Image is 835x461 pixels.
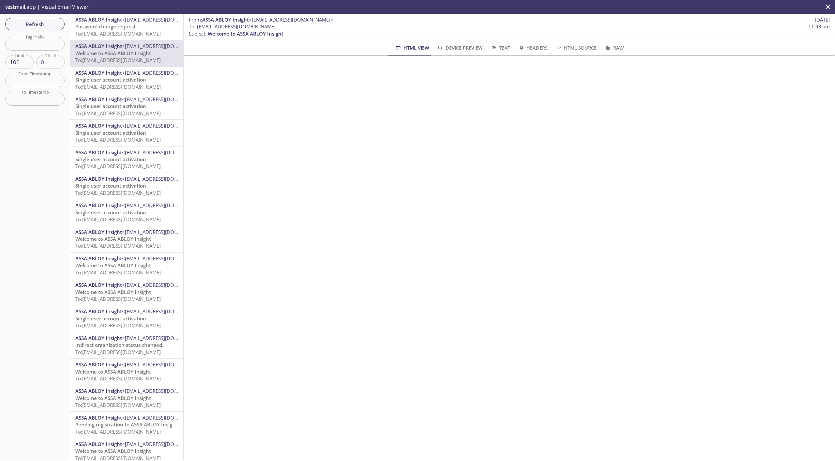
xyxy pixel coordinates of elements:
[122,96,206,102] span: <[EMAIL_ADDRESS][DOMAIN_NAME]>
[75,315,146,322] span: Single user account activation
[122,229,206,235] span: <[EMAIL_ADDRESS][DOMAIN_NAME]>
[70,120,183,146] div: ASSA ABLOY Insight<[EMAIL_ADDRESS][DOMAIN_NAME]>Single user account activationTo:[EMAIL_ADDRESS][...
[189,23,276,30] span: : [EMAIL_ADDRESS][DOMAIN_NAME]
[75,149,122,156] span: ASSA ABLOY Insight
[189,30,205,37] span: Subject
[70,226,183,252] div: ASSA ABLOY Insight<[EMAIL_ADDRESS][DOMAIN_NAME]>Welcome to ASSA ABLOY InsightTo:[EMAIL_ADDRESS][D...
[75,190,161,196] span: To: [EMAIL_ADDRESS][DOMAIN_NAME]
[75,182,146,189] span: Single user account activation
[491,44,510,52] span: Text
[189,16,201,23] span: From
[75,282,122,288] span: ASSA ABLOY Insight
[75,308,122,315] span: ASSA ABLOY Insight
[70,14,183,40] div: ASSA ABLOY Insight<[EMAIL_ADDRESS][DOMAIN_NAME]>Password change requestTo:[EMAIL_ADDRESS][DOMAIN_...
[70,93,183,119] div: ASSA ABLOY Insight<[EMAIL_ADDRESS][DOMAIN_NAME]>Single user account activationTo:[EMAIL_ADDRESS][...
[122,308,206,315] span: <[EMAIL_ADDRESS][DOMAIN_NAME]>
[75,130,146,136] span: Single user account activation
[70,412,183,438] div: ASSA ABLOY Insight<[EMAIL_ADDRESS][DOMAIN_NAME]>Pending registration to ASSA ABLOY Insight remind...
[249,16,333,23] span: <[EMAIL_ADDRESS][DOMAIN_NAME]>
[122,335,206,341] span: <[EMAIL_ADDRESS][DOMAIN_NAME]>
[122,149,206,156] span: <[EMAIL_ADDRESS][DOMAIN_NAME]>
[75,441,122,447] span: ASSA ABLOY Insight
[75,69,122,76] span: ASSA ABLOY Insight
[75,402,161,408] span: To: [EMAIL_ADDRESS][DOMAIN_NAME]
[202,16,249,23] span: ASSA ABLOY Insight
[75,136,161,143] span: To: [EMAIL_ADDRESS][DOMAIN_NAME]
[604,44,624,52] span: Raw
[75,30,161,37] span: To: [EMAIL_ADDRESS][DOMAIN_NAME]
[122,441,206,447] span: <[EMAIL_ADDRESS][DOMAIN_NAME]>
[189,16,333,23] span: :
[75,50,151,56] span: Welcome to ASSA ABLOY Insight
[5,3,25,10] span: testmail
[70,332,183,358] div: ASSA ABLOY Insight<[EMAIL_ADDRESS][DOMAIN_NAME]>Indirect organization status changed.To:[EMAIL_AD...
[75,428,161,435] span: To: [EMAIL_ADDRESS][DOMAIN_NAME]
[70,40,183,66] div: ASSA ABLOY Insight<[EMAIL_ADDRESS][DOMAIN_NAME]>Welcome to ASSA ABLOY InsightTo:[EMAIL_ADDRESS][D...
[75,255,122,262] span: ASSA ABLOY Insight
[122,202,206,208] span: <[EMAIL_ADDRESS][DOMAIN_NAME]>
[75,96,122,102] span: ASSA ABLOY Insight
[75,242,161,249] span: To: [EMAIL_ADDRESS][DOMAIN_NAME]
[75,57,161,63] span: To: [EMAIL_ADDRESS][DOMAIN_NAME]
[75,262,151,269] span: Welcome to ASSA ABLOY Insight
[75,122,122,129] span: ASSA ABLOY Insight
[122,43,206,49] span: <[EMAIL_ADDRESS][DOMAIN_NAME]>
[75,395,151,401] span: Welcome to ASSA ABLOY Insight
[208,30,283,37] span: Welcome to ASSA ABLOY Insight
[437,44,483,52] span: Device Preview
[815,16,830,23] span: [DATE]
[75,209,146,216] span: Single user account activation
[70,67,183,93] div: ASSA ABLOY Insight<[EMAIL_ADDRESS][DOMAIN_NAME]>Single user account activationTo:[EMAIL_ADDRESS][...
[75,202,122,208] span: ASSA ABLOY Insight
[75,84,161,90] span: To: [EMAIL_ADDRESS][DOMAIN_NAME]
[75,23,136,30] span: Password change request
[75,76,146,83] span: Single user account activation
[75,229,122,235] span: ASSA ABLOY Insight
[75,414,122,421] span: ASSA ABLOY Insight
[75,236,151,242] span: Welcome to ASSA ABLOY Insight
[122,361,206,368] span: <[EMAIL_ADDRESS][DOMAIN_NAME]>
[395,44,429,52] span: HTML View
[122,388,206,394] span: <[EMAIL_ADDRESS][DOMAIN_NAME]>
[70,199,183,225] div: ASSA ABLOY Insight<[EMAIL_ADDRESS][DOMAIN_NAME]>Single user account activationTo:[EMAIL_ADDRESS][...
[75,176,122,182] span: ASSA ABLOY Insight
[70,359,183,385] div: ASSA ABLOY Insight<[EMAIL_ADDRESS][DOMAIN_NAME]>Welcome to ASSA ABLOY InsightTo:[EMAIL_ADDRESS][D...
[75,103,146,109] span: Single user account activation
[70,279,183,305] div: ASSA ABLOY Insight<[EMAIL_ADDRESS][DOMAIN_NAME]>Welcome to ASSA ABLOY InsightTo:[EMAIL_ADDRESS][D...
[75,43,122,49] span: ASSA ABLOY Insight
[75,322,161,329] span: To: [EMAIL_ADDRESS][DOMAIN_NAME]
[122,69,206,76] span: <[EMAIL_ADDRESS][DOMAIN_NAME]>
[122,176,206,182] span: <[EMAIL_ADDRESS][DOMAIN_NAME]>
[122,282,206,288] span: <[EMAIL_ADDRESS][DOMAIN_NAME]>
[70,305,183,331] div: ASSA ABLOY Insight<[EMAIL_ADDRESS][DOMAIN_NAME]>Single user account activationTo:[EMAIL_ADDRESS][...
[10,20,59,28] span: Refresh
[75,421,202,428] span: Pending registration to ASSA ABLOY Insight reminder!
[75,335,122,341] span: ASSA ABLOY Insight
[70,146,183,173] div: ASSA ABLOY Insight<[EMAIL_ADDRESS][DOMAIN_NAME]>Single user account activationTo:[EMAIL_ADDRESS][...
[122,255,206,262] span: <[EMAIL_ADDRESS][DOMAIN_NAME]>
[75,375,161,382] span: To: [EMAIL_ADDRESS][DOMAIN_NAME]
[122,16,206,23] span: <[EMAIL_ADDRESS][DOMAIN_NAME]>
[70,385,183,411] div: ASSA ABLOY Insight<[EMAIL_ADDRESS][DOMAIN_NAME]>Welcome to ASSA ABLOY InsightTo:[EMAIL_ADDRESS][D...
[555,44,597,52] span: HTML Source
[75,368,151,375] span: Welcome to ASSA ABLOY Insight
[75,349,161,355] span: To: [EMAIL_ADDRESS][DOMAIN_NAME]
[70,173,183,199] div: ASSA ABLOY Insight<[EMAIL_ADDRESS][DOMAIN_NAME]>Single user account activationTo:[EMAIL_ADDRESS][...
[189,23,194,30] span: To
[75,361,122,368] span: ASSA ABLOY Insight
[122,122,206,129] span: <[EMAIL_ADDRESS][DOMAIN_NAME]>
[122,414,206,421] span: <[EMAIL_ADDRESS][DOMAIN_NAME]>
[75,448,151,454] span: Welcome to ASSA ABLOY Insight
[75,342,163,348] span: Indirect organization status changed.
[75,289,151,295] span: Welcome to ASSA ABLOY Insight
[75,269,161,276] span: To: [EMAIL_ADDRESS][DOMAIN_NAME]
[75,16,122,23] span: ASSA ABLOY Insight
[75,388,122,394] span: ASSA ABLOY Insight
[75,156,146,162] span: Single user account activation
[75,296,161,302] span: To: [EMAIL_ADDRESS][DOMAIN_NAME]
[189,23,830,37] p: :
[75,110,161,116] span: To: [EMAIL_ADDRESS][DOMAIN_NAME]
[75,163,161,169] span: To: [EMAIL_ADDRESS][DOMAIN_NAME]
[808,23,830,30] span: 11:43 am
[70,253,183,279] div: ASSA ABLOY Insight<[EMAIL_ADDRESS][DOMAIN_NAME]>Welcome to ASSA ABLOY InsightTo:[EMAIL_ADDRESS][D...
